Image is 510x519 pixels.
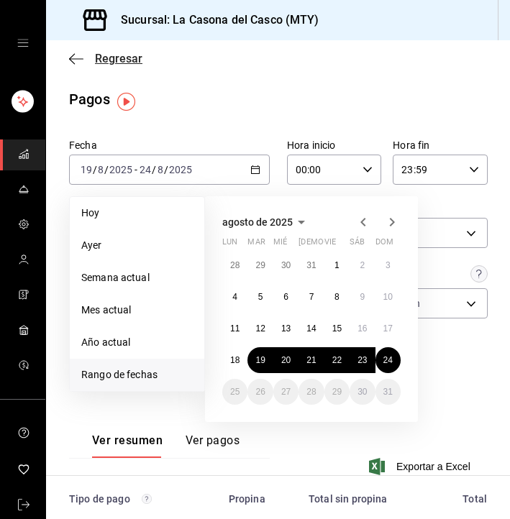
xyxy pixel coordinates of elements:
button: 22 de agosto de 2025 [324,347,350,373]
button: Regresar [69,52,142,65]
button: Exportar a Excel [372,458,470,475]
abbr: 7 de agosto de 2025 [309,292,314,302]
abbr: 25 de agosto de 2025 [230,387,240,397]
abbr: 24 de agosto de 2025 [383,355,393,365]
div: Total [411,493,487,505]
abbr: 16 de agosto de 2025 [358,323,367,334]
span: / [93,164,97,175]
div: Tipo de pago [69,493,175,505]
abbr: sábado [350,237,365,252]
button: 14 de agosto de 2025 [299,316,324,341]
button: 28 de julio de 2025 [222,252,247,278]
abbr: 20 de agosto de 2025 [281,355,291,365]
button: 1 de agosto de 2025 [324,252,350,278]
span: Semana actual [81,270,193,285]
label: Hora fin [393,140,487,150]
div: Pagos [69,88,110,110]
button: 25 de agosto de 2025 [222,379,247,405]
abbr: 31 de agosto de 2025 [383,387,393,397]
span: Mes actual [81,303,193,318]
button: 11 de agosto de 2025 [222,316,247,341]
button: 10 de agosto de 2025 [375,284,401,310]
abbr: jueves [299,237,383,252]
abbr: 17 de agosto de 2025 [383,323,393,334]
div: Total sin propina [288,493,388,505]
button: 4 de agosto de 2025 [222,284,247,310]
button: 6 de agosto de 2025 [273,284,299,310]
abbr: 15 de agosto de 2025 [332,323,342,334]
input: ---- [168,164,193,175]
abbr: 27 de agosto de 2025 [281,387,291,397]
abbr: martes [247,237,265,252]
input: -- [80,164,93,175]
svg: Los pagos realizados con Pay y otras terminales son montos brutos. [142,494,152,504]
abbr: 30 de agosto de 2025 [358,387,367,397]
abbr: 8 de agosto de 2025 [334,292,340,302]
button: 29 de julio de 2025 [247,252,273,278]
abbr: 22 de agosto de 2025 [332,355,342,365]
span: Ayer [81,238,193,253]
button: 12 de agosto de 2025 [247,316,273,341]
button: 26 de agosto de 2025 [247,379,273,405]
button: 30 de julio de 2025 [273,252,299,278]
abbr: 28 de agosto de 2025 [306,387,316,397]
button: 16 de agosto de 2025 [350,316,375,341]
div: navigation tabs [92,433,240,458]
button: 19 de agosto de 2025 [247,347,273,373]
button: 28 de agosto de 2025 [299,379,324,405]
button: 8 de agosto de 2025 [324,284,350,310]
button: 30 de agosto de 2025 [350,379,375,405]
label: Hora inicio [287,140,381,150]
abbr: 1 de agosto de 2025 [334,260,340,270]
abbr: 13 de agosto de 2025 [281,323,291,334]
button: 18 de agosto de 2025 [222,347,247,373]
abbr: 9 de agosto de 2025 [360,292,365,302]
abbr: 29 de agosto de 2025 [332,387,342,397]
abbr: 4 de agosto de 2025 [232,292,237,302]
abbr: 19 de agosto de 2025 [255,355,265,365]
abbr: viernes [324,237,336,252]
abbr: 10 de agosto de 2025 [383,292,393,302]
abbr: 2 de agosto de 2025 [360,260,365,270]
input: -- [157,164,164,175]
abbr: 14 de agosto de 2025 [306,323,316,334]
button: 23 de agosto de 2025 [350,347,375,373]
span: Rango de fechas [81,367,193,382]
span: Hoy [81,206,193,221]
img: Tooltip marker [117,93,135,111]
span: Regresar [95,52,142,65]
span: / [152,164,156,175]
button: 13 de agosto de 2025 [273,316,299,341]
abbr: 3 de agosto de 2025 [386,260,391,270]
span: - [135,164,137,175]
button: 29 de agosto de 2025 [324,379,350,405]
abbr: 30 de julio de 2025 [281,260,291,270]
abbr: 26 de agosto de 2025 [255,387,265,397]
abbr: 5 de agosto de 2025 [258,292,263,302]
span: agosto de 2025 [222,216,293,228]
button: 15 de agosto de 2025 [324,316,350,341]
button: 17 de agosto de 2025 [375,316,401,341]
abbr: 31 de julio de 2025 [306,260,316,270]
button: 31 de agosto de 2025 [375,379,401,405]
button: 5 de agosto de 2025 [247,284,273,310]
abbr: lunes [222,237,237,252]
button: 2 de agosto de 2025 [350,252,375,278]
abbr: 21 de agosto de 2025 [306,355,316,365]
button: 20 de agosto de 2025 [273,347,299,373]
h3: Sucursal: La Casona del Casco (MTY) [109,12,319,29]
span: / [164,164,168,175]
abbr: miércoles [273,237,287,252]
input: -- [97,164,104,175]
button: 7 de agosto de 2025 [299,284,324,310]
abbr: 6 de agosto de 2025 [283,292,288,302]
input: -- [139,164,152,175]
div: Propina [198,493,265,505]
abbr: 23 de agosto de 2025 [358,355,367,365]
abbr: 11 de agosto de 2025 [230,323,240,334]
label: Fecha [69,140,270,150]
button: 24 de agosto de 2025 [375,347,401,373]
button: 21 de agosto de 2025 [299,347,324,373]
